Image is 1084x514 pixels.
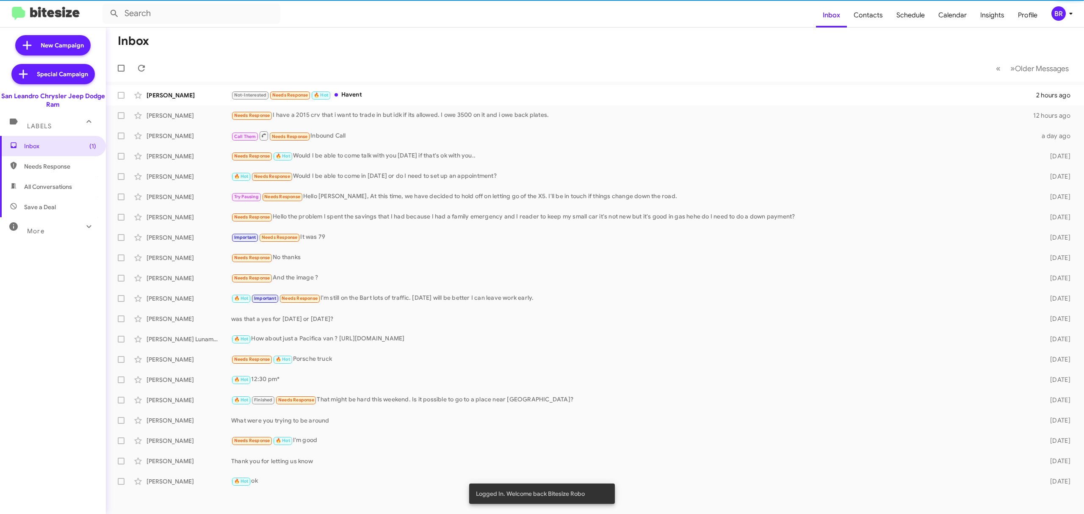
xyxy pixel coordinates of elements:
[234,356,270,362] span: Needs Response
[234,336,249,342] span: 🔥 Hot
[1034,132,1077,140] div: a day ago
[24,162,96,171] span: Needs Response
[24,142,96,150] span: Inbox
[147,132,231,140] div: [PERSON_NAME]
[1034,376,1077,384] div: [DATE]
[147,437,231,445] div: [PERSON_NAME]
[262,235,298,240] span: Needs Response
[1034,294,1077,303] div: [DATE]
[15,35,91,55] a: New Campaign
[147,111,231,120] div: [PERSON_NAME]
[231,315,1034,323] div: was that a yes for [DATE] or [DATE]?
[118,34,149,48] h1: Inbox
[254,397,273,403] span: Finished
[89,142,96,150] span: (1)
[234,153,270,159] span: Needs Response
[276,153,290,159] span: 🔥 Hot
[102,3,280,24] input: Search
[890,3,932,28] a: Schedule
[272,134,308,139] span: Needs Response
[234,214,270,220] span: Needs Response
[991,60,1074,77] nav: Page navigation example
[234,174,249,179] span: 🔥 Hot
[147,396,231,404] div: [PERSON_NAME]
[1034,355,1077,364] div: [DATE]
[231,111,1033,120] div: I have a 2015 crv that i want to trade in but idk if its allowed. I owe 3500 on it and i owe back...
[147,315,231,323] div: [PERSON_NAME]
[1034,315,1077,323] div: [DATE]
[41,41,84,50] span: New Campaign
[816,3,847,28] a: Inbox
[234,134,256,139] span: Call Them
[1015,64,1069,73] span: Older Messages
[282,296,318,301] span: Needs Response
[234,275,270,281] span: Needs Response
[231,232,1034,242] div: It was 79
[231,416,1034,425] div: What were you trying to be around
[1034,213,1077,221] div: [DATE]
[1034,396,1077,404] div: [DATE]
[37,70,88,78] span: Special Campaign
[147,91,231,99] div: [PERSON_NAME]
[991,60,1006,77] button: Previous
[973,3,1011,28] a: Insights
[234,377,249,382] span: 🔥 Hot
[147,152,231,160] div: [PERSON_NAME]
[1034,335,1077,343] div: [DATE]
[847,3,890,28] span: Contacts
[1034,233,1077,242] div: [DATE]
[234,438,270,443] span: Needs Response
[1034,254,1077,262] div: [DATE]
[231,375,1034,384] div: 12:30 pm*
[234,113,270,118] span: Needs Response
[147,274,231,282] div: [PERSON_NAME]
[254,174,290,179] span: Needs Response
[1010,63,1015,74] span: »
[1034,457,1077,465] div: [DATE]
[996,63,1001,74] span: «
[231,354,1034,364] div: Porsche truck
[147,172,231,181] div: [PERSON_NAME]
[231,253,1034,263] div: No thanks
[24,203,56,211] span: Save a Deal
[1034,91,1077,99] div: 2 hours ago
[1033,111,1077,120] div: 12 hours ago
[11,64,95,84] a: Special Campaign
[231,130,1034,141] div: Inbound Call
[1034,477,1077,486] div: [DATE]
[231,212,1034,222] div: Hello the problem I spent the savings that I had because I had a family emergency and I reader to...
[147,477,231,486] div: [PERSON_NAME]
[1011,3,1044,28] a: Profile
[231,273,1034,283] div: And the image ?
[1051,6,1066,21] div: BR
[1034,152,1077,160] div: [DATE]
[231,476,1034,486] div: ok
[234,92,267,98] span: Not-Interested
[476,489,585,498] span: Logged In. Welcome back Bitesize Robo
[147,193,231,201] div: [PERSON_NAME]
[231,395,1034,405] div: That might be hard this weekend. Is it possible to go to a place near [GEOGRAPHIC_DATA]?
[234,397,249,403] span: 🔥 Hot
[147,376,231,384] div: [PERSON_NAME]
[27,122,52,130] span: Labels
[231,171,1034,181] div: Would I be able to come in [DATE] or do I need to set up an appointment?
[24,182,72,191] span: All Conversations
[932,3,973,28] a: Calendar
[1034,172,1077,181] div: [DATE]
[147,416,231,425] div: [PERSON_NAME]
[234,235,256,240] span: Important
[231,457,1034,465] div: Thank you for letting us know
[1034,274,1077,282] div: [DATE]
[1034,193,1077,201] div: [DATE]
[264,194,300,199] span: Needs Response
[27,227,44,235] span: More
[147,335,231,343] div: [PERSON_NAME] Lunamonetesori
[1044,6,1075,21] button: BR
[231,293,1034,303] div: I'm still on the Bart lots of traffic. [DATE] will be better I can leave work early.
[1034,437,1077,445] div: [DATE]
